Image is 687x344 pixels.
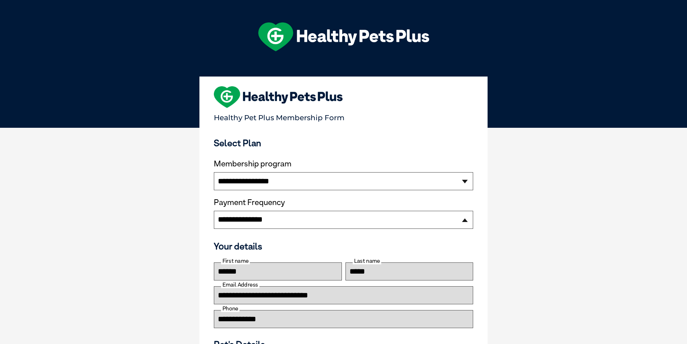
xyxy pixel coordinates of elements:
[214,110,473,122] p: Healthy Pet Plus Membership Form
[221,305,239,312] label: Phone
[353,258,381,264] label: Last name
[258,22,429,51] img: hpp-logo-landscape-green-white.png
[214,138,473,148] h3: Select Plan
[214,86,343,108] img: heart-shape-hpp-logo-large.png
[214,241,473,252] h3: Your details
[221,258,250,264] label: First name
[214,159,473,169] label: Membership program
[221,282,259,288] label: Email Address
[214,198,285,207] label: Payment Frequency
